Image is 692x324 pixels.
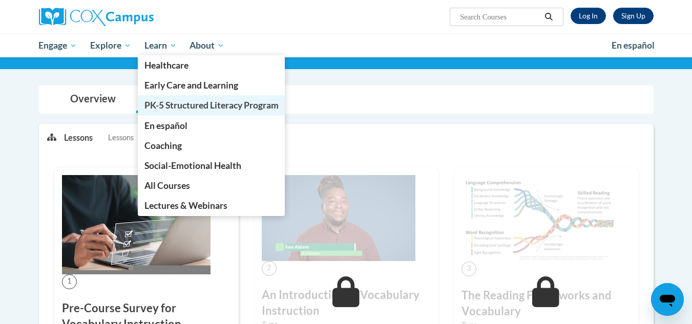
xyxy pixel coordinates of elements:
span: Healthcare [144,60,188,71]
img: Course Image [262,175,415,261]
span: Lectures & Webinars [144,200,227,211]
span: Early Care and Learning [144,80,238,91]
span: Learn [144,39,177,52]
span: Coaching [144,140,182,151]
span: En español [144,120,187,131]
a: Register [613,8,654,24]
a: Log In [571,8,606,24]
span: 1 [62,274,77,289]
img: Course Image [62,175,211,274]
button: Search [541,11,556,23]
a: Coaching [138,136,285,156]
img: Cox Campus [39,8,154,26]
span: Engage [38,39,77,52]
span: Social-Emotional Health [144,160,241,171]
a: Explore [83,34,138,57]
a: Healthcare [138,55,285,75]
a: Social-Emotional Health [138,156,285,176]
a: Learn [138,34,183,57]
a: Lectures & Webinars [138,196,285,215]
div: Main menu [24,34,669,57]
a: Engage [32,34,84,57]
a: Lessons [136,86,193,113]
input: Search Courses [459,11,541,23]
a: En español [605,35,661,56]
a: PK-5 Structured Literacy Program [138,95,285,115]
span: Explore [90,39,131,52]
span: PK-5 Structured Literacy Program [144,100,279,111]
span: Lessons [108,132,134,143]
span: All Courses [144,180,190,191]
span: About [190,39,224,52]
img: Course Image [462,175,615,262]
a: All Courses [138,176,285,196]
span: 3 [462,262,476,276]
h3: The Reading Frameworks and Vocabulary [462,288,631,319]
h3: An Introduction to Vocabulary Instruction [262,287,431,319]
a: About [183,34,231,57]
iframe: Button to launch messaging window [651,283,684,316]
a: Early Care and Learning [138,75,285,95]
a: Overview [60,86,126,113]
a: En español [138,116,285,136]
p: Lessons [64,132,93,143]
a: Cox Campus [39,8,234,26]
span: En español [612,40,655,51]
span: 2 [262,261,277,276]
